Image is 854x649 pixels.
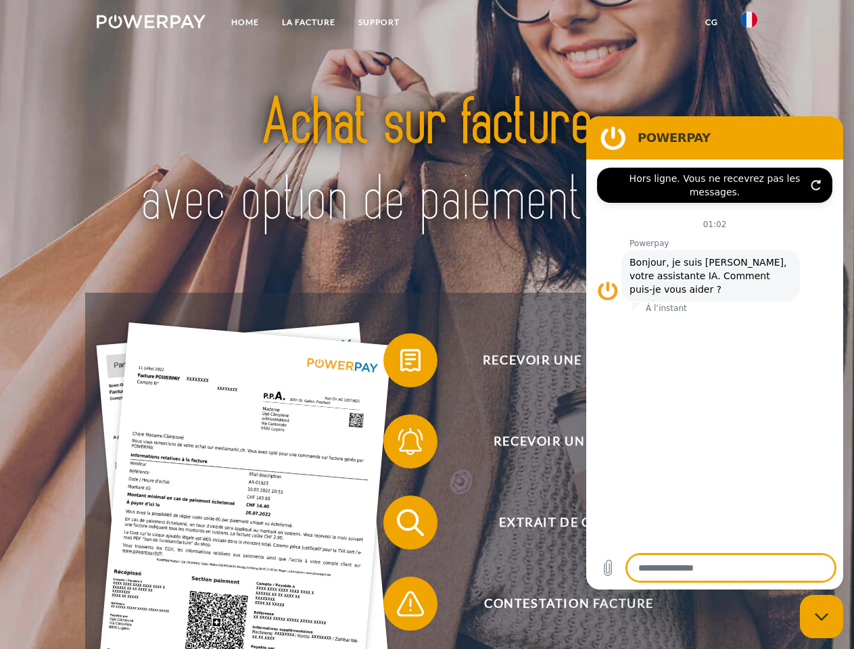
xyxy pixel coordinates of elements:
[129,65,725,259] img: title-powerpay_fr.svg
[694,10,730,34] a: CG
[800,595,843,638] iframe: Bouton de lancement de la fenêtre de messagerie, conversation en cours
[394,506,427,539] img: qb_search.svg
[347,10,411,34] a: Support
[394,587,427,621] img: qb_warning.svg
[383,496,735,550] button: Extrait de compte
[403,333,734,387] span: Recevoir une facture ?
[403,577,734,631] span: Contestation Facture
[97,15,206,28] img: logo-powerpay-white.svg
[394,425,427,458] img: qb_bell.svg
[403,414,734,468] span: Recevoir un rappel?
[383,577,735,631] button: Contestation Facture
[394,343,427,377] img: qb_bill.svg
[220,10,270,34] a: Home
[586,116,843,590] iframe: Fenêtre de messagerie
[403,496,734,550] span: Extrait de compte
[270,10,347,34] a: LA FACTURE
[383,414,735,468] button: Recevoir un rappel?
[383,333,735,387] button: Recevoir une facture ?
[741,11,757,28] img: fr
